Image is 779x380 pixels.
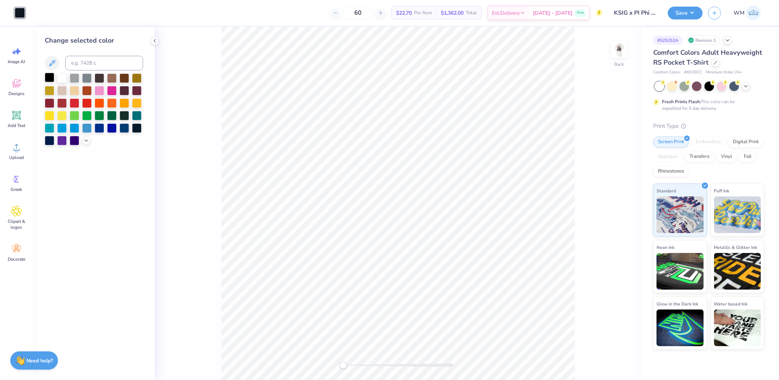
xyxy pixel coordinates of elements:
[533,9,573,17] span: [DATE] - [DATE]
[730,6,764,20] a: WM
[8,123,25,129] span: Add Text
[608,6,662,20] input: Untitled Design
[734,9,745,17] span: WM
[11,187,22,192] span: Greek
[714,300,748,308] span: Water based Ink
[340,362,347,369] div: Accessibility label
[714,243,757,251] span: Metallic & Glitter Ink
[653,69,680,76] span: Comfort Colors
[662,99,701,105] strong: Fresh Prints Flash:
[45,36,143,46] div: Change selected color
[653,36,683,45] div: # 525252A
[657,310,704,346] img: Glow in the Dark Ink
[653,151,683,162] div: Applique
[714,187,729,195] span: Puff Ink
[739,151,756,162] div: Foil
[4,218,29,230] span: Clipart & logos
[653,166,689,177] div: Rhinestones
[414,9,432,17] span: Per Item
[685,151,714,162] div: Transfers
[684,69,702,76] span: # 6030CC
[612,43,626,57] img: Back
[657,300,698,308] span: Glow in the Dark Ink
[653,137,689,148] div: Screen Print
[65,56,143,70] input: e.g. 7428 c
[614,61,624,68] div: Back
[344,6,372,19] input: – –
[657,253,704,290] img: Neon Ink
[657,187,676,195] span: Standard
[657,196,704,233] img: Standard
[492,9,520,17] span: Est. Delivery
[686,36,720,45] div: Revision 1
[8,256,25,262] span: Decorate
[746,6,761,20] img: Wilfredo Manabat
[714,196,761,233] img: Puff Ink
[441,9,464,17] span: $1,362.00
[668,7,703,19] button: Save
[714,253,761,290] img: Metallic & Glitter Ink
[466,9,477,17] span: Total
[577,10,584,15] span: Free
[396,9,412,17] span: $22.70
[8,59,25,65] span: Image AI
[653,122,764,130] div: Print Type
[728,137,764,148] div: Digital Print
[27,357,53,364] strong: Need help?
[8,91,25,97] span: Designs
[714,310,761,346] img: Water based Ink
[653,48,762,67] span: Comfort Colors Adult Heavyweight RS Pocket T-Shirt
[662,98,752,112] div: This color can be expedited for 5 day delivery.
[657,243,674,251] span: Neon Ink
[716,151,737,162] div: Vinyl
[706,69,742,76] span: Minimum Order: 24 +
[691,137,726,148] div: Embroidery
[9,155,24,160] span: Upload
